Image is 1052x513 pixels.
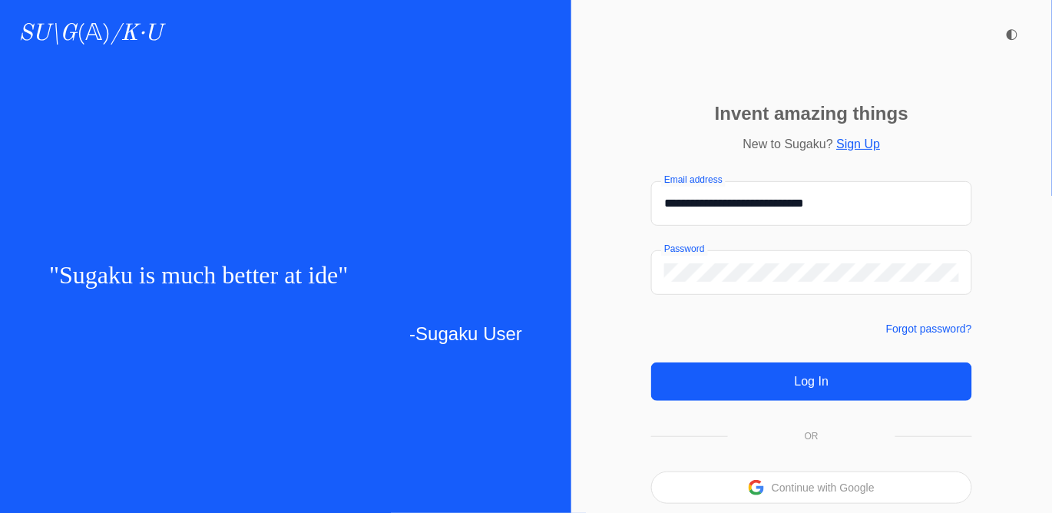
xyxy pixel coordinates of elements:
p: " " [49,256,522,295]
p: OR [805,432,819,441]
i: /K·U [111,22,162,45]
a: Sign Up [837,137,881,151]
button: Continue with Google [772,482,875,493]
a: Forgot password? [886,323,972,335]
span: New to Sugaku? [743,137,833,151]
p: Invent amazing things [715,104,908,123]
span: ◐ [1006,27,1018,41]
span: Sugaku is much better at ide [59,261,338,289]
p: -Sugaku User [49,319,522,349]
i: SU\G [18,22,77,45]
button: ◐ [997,18,1027,49]
button: Log In [651,362,972,401]
a: SU\G(𝔸)/K·U [18,20,162,48]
